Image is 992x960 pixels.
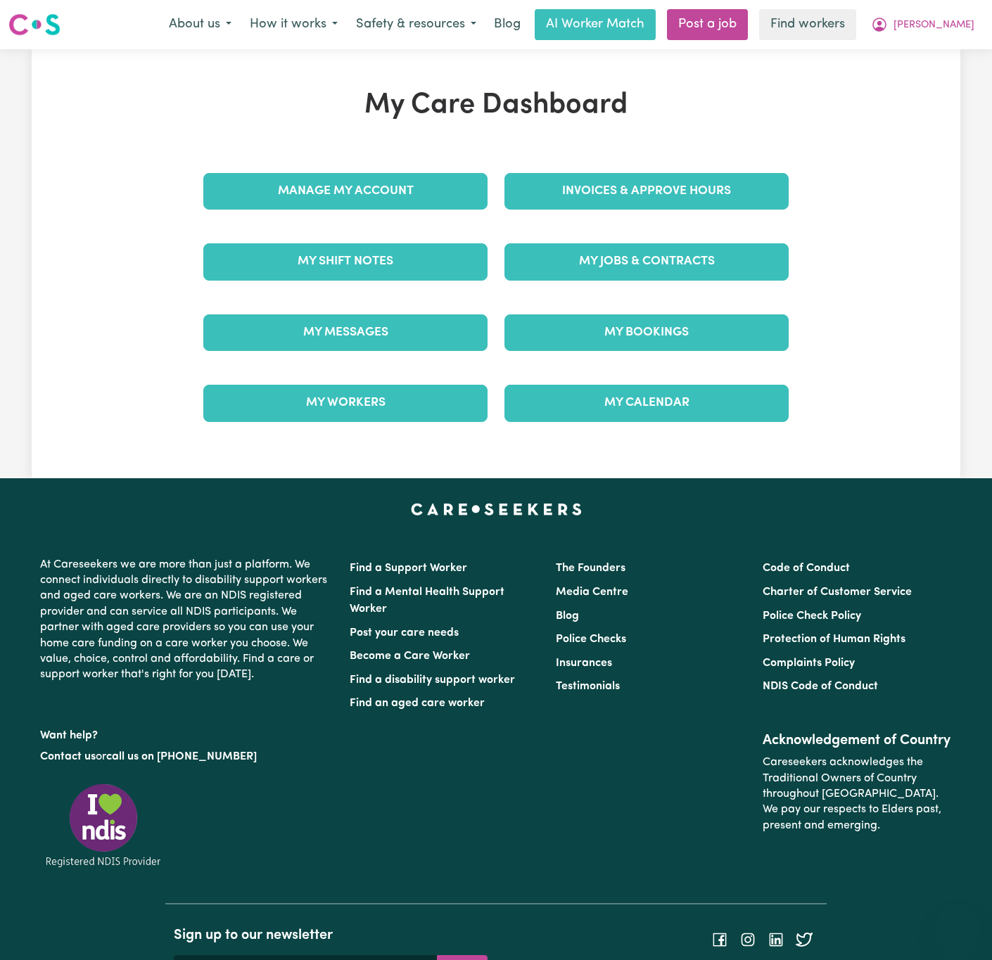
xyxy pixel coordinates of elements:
a: Become a Care Worker [350,651,470,662]
a: My Shift Notes [203,243,488,280]
a: call us on [PHONE_NUMBER] [106,751,257,762]
a: Post a job [667,9,748,40]
a: Media Centre [556,587,628,598]
a: AI Worker Match [535,9,656,40]
a: Blog [485,9,529,40]
a: Complaints Policy [763,658,855,669]
a: Protection of Human Rights [763,634,905,645]
a: Careseekers logo [8,8,61,41]
a: My Calendar [504,385,789,421]
a: Find an aged care worker [350,698,485,709]
a: Follow Careseekers on Twitter [796,933,813,945]
button: About us [160,10,241,39]
a: Find a disability support worker [350,674,515,686]
a: My Bookings [504,314,789,351]
p: Careseekers acknowledges the Traditional Owners of Country throughout [GEOGRAPHIC_DATA]. We pay o... [763,749,952,839]
a: Contact us [40,751,96,762]
h2: Acknowledgement of Country [763,732,952,749]
a: My Workers [203,385,488,421]
a: Find workers [759,9,856,40]
a: Manage My Account [203,173,488,210]
p: or [40,743,333,770]
a: Insurances [556,658,612,669]
a: The Founders [556,563,625,574]
iframe: Button to launch messaging window [936,904,981,949]
a: Follow Careseekers on Facebook [711,933,728,945]
a: Code of Conduct [763,563,850,574]
button: Safety & resources [347,10,485,39]
a: Follow Careseekers on LinkedIn [768,933,784,945]
a: Charter of Customer Service [763,587,912,598]
a: Police Checks [556,634,626,645]
button: My Account [862,10,984,39]
p: At Careseekers we are more than just a platform. We connect individuals directly to disability su... [40,551,333,689]
a: My Jobs & Contracts [504,243,789,280]
button: How it works [241,10,347,39]
a: Careseekers home page [411,504,582,515]
a: Post your care needs [350,627,459,639]
a: Invoices & Approve Hours [504,173,789,210]
h1: My Care Dashboard [195,89,797,122]
a: Police Check Policy [763,610,861,622]
a: My Messages [203,314,488,351]
h2: Sign up to our newsletter [174,927,488,944]
p: Want help? [40,722,333,743]
a: Testimonials [556,681,620,692]
img: Registered NDIS provider [40,781,167,869]
img: Careseekers logo [8,12,61,37]
a: NDIS Code of Conduct [763,681,878,692]
a: Find a Mental Health Support Worker [350,587,504,615]
a: Follow Careseekers on Instagram [739,933,756,945]
span: [PERSON_NAME] [894,18,974,33]
a: Find a Support Worker [350,563,467,574]
a: Blog [556,610,579,622]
